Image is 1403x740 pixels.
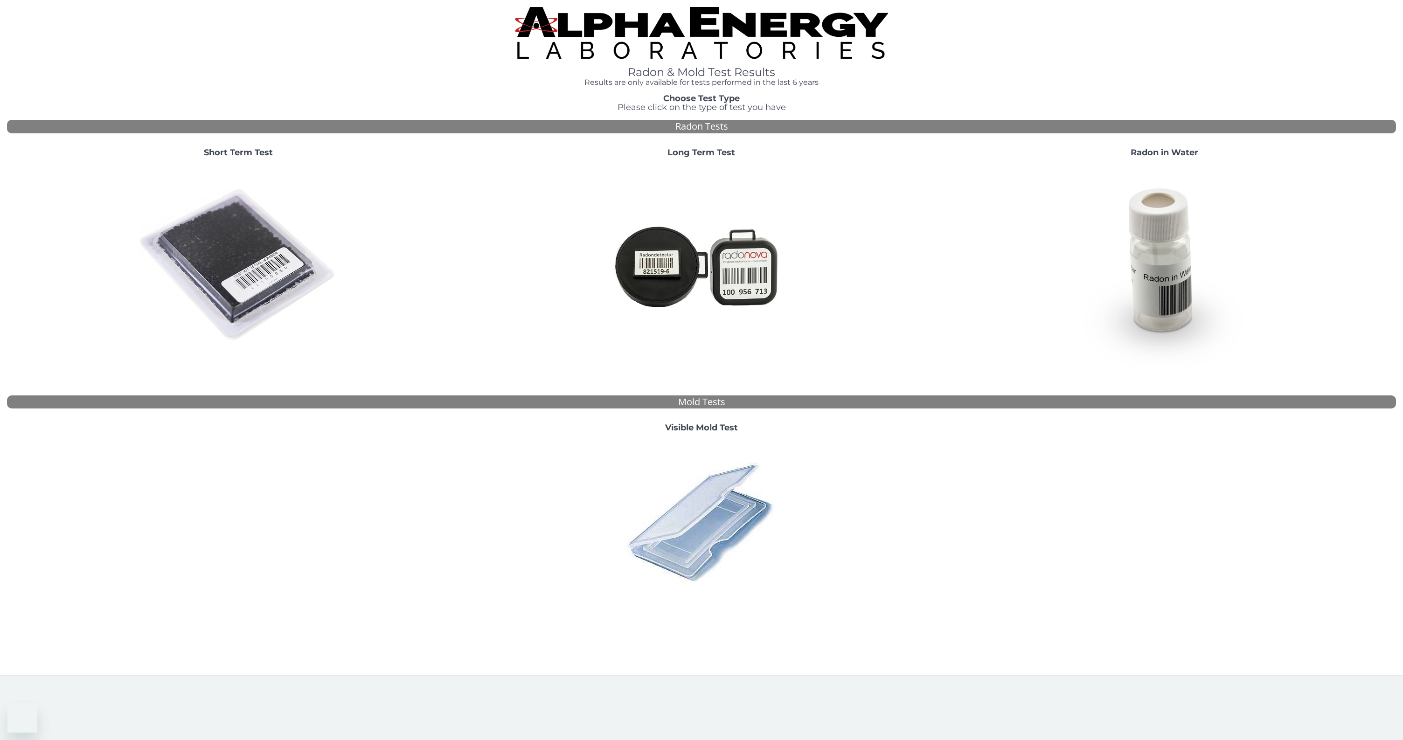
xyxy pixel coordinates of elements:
[1064,165,1265,366] img: RadoninWater.jpg
[138,165,339,366] img: ShortTerm.jpg
[663,93,740,104] strong: Choose Test Type
[7,703,37,733] iframe: Button to launch messaging window
[618,102,786,112] span: Please click on the type of test you have
[667,147,735,158] strong: Long Term Test
[424,78,979,87] h4: Results are only available for tests performed in the last 6 years
[424,66,979,78] h1: Radon & Mold Test Results
[204,147,273,158] strong: Short Term Test
[1131,147,1198,158] strong: Radon in Water
[515,7,888,59] img: TightCrop.jpg
[601,165,802,366] img: Radtrak2vsRadtrak3.jpg
[7,395,1396,409] div: Mold Tests
[665,422,738,433] strong: Visible Mold Test
[620,440,783,603] img: PI42764010.jpg
[7,120,1396,133] div: Radon Tests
